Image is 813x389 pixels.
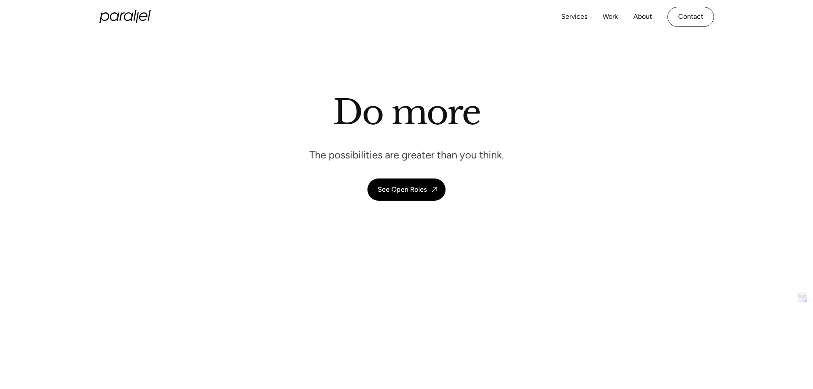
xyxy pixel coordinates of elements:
a: home [99,10,151,23]
a: Work [603,11,618,23]
a: Contact [667,7,714,27]
p: The possibilities are greater than you think. [309,148,504,161]
a: See Open Roles [367,178,446,201]
a: About [633,11,652,23]
h1: Do more [333,92,480,133]
div: See Open Roles [378,185,427,193]
a: Services [561,11,587,23]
